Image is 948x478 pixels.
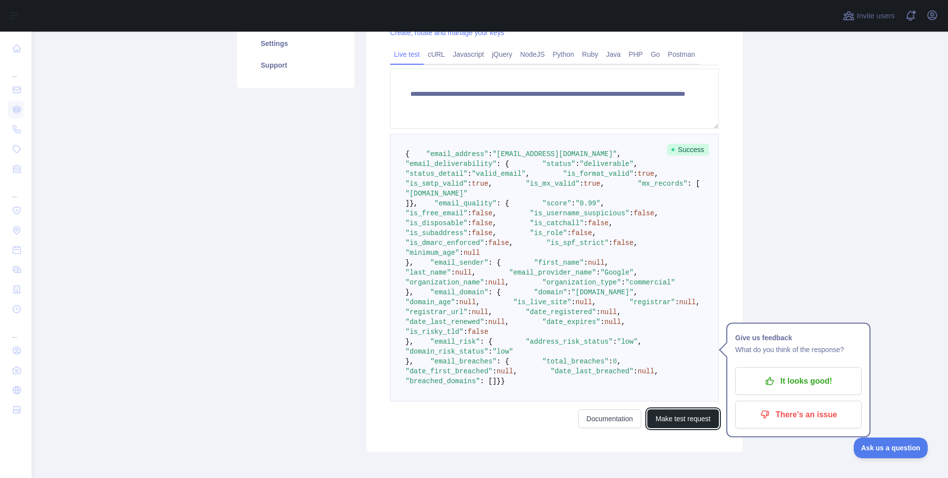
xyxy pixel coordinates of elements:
[596,308,600,316] span: :
[617,150,621,158] span: ,
[430,288,488,296] span: "email_domain"
[390,46,424,62] a: Live test
[600,269,633,277] span: "Google"
[602,46,625,62] a: Java
[409,199,418,207] span: },
[633,239,637,247] span: ,
[571,229,592,237] span: false
[492,367,496,375] span: :
[735,332,862,344] h1: Give us feedback
[424,46,449,62] a: cURL
[405,308,468,316] span: "registrar_url"
[621,318,625,326] span: ,
[492,219,496,227] span: ,
[488,308,492,316] span: ,
[405,219,468,227] span: "is_disposable"
[497,367,513,375] span: null
[405,259,414,267] span: },
[405,199,409,207] span: ]
[8,320,24,340] div: ...
[613,239,633,247] span: false
[405,209,468,217] span: "is_free_email"
[613,358,617,365] span: 0
[584,180,600,188] span: true
[526,338,613,346] span: "address_risk_status"
[567,288,571,296] span: :
[633,209,654,217] span: false
[549,46,578,62] a: Python
[468,209,472,217] span: :
[488,288,501,296] span: : {
[405,288,414,296] span: },
[596,269,600,277] span: :
[576,160,580,168] span: :
[497,199,509,207] span: : {
[600,318,604,326] span: :
[513,367,517,375] span: ,
[405,249,459,257] span: "minimum_age"
[405,377,480,385] span: "breached_domains"
[679,298,696,306] span: null
[571,199,575,207] span: :
[472,209,492,217] span: false
[455,269,472,277] span: null
[492,229,496,237] span: ,
[430,358,496,365] span: "email_breaches"
[405,338,414,346] span: },
[609,358,613,365] span: :
[542,358,608,365] span: "total_breaches"
[430,338,480,346] span: "email_risk"
[455,298,459,306] span: :
[638,180,688,188] span: "mx_records"
[584,219,588,227] span: :
[488,348,492,356] span: :
[468,308,472,316] span: :
[625,46,647,62] a: PHP
[854,438,928,458] iframe: Toggle Customer Support
[647,409,719,428] button: Make test request
[492,150,617,158] span: "[EMAIL_ADDRESS][DOMAIN_NAME]"
[516,46,549,62] a: NodeJS
[580,160,633,168] span: "deliverable"
[530,229,567,237] span: "is_role"
[405,358,414,365] span: },
[468,328,488,336] span: false
[687,180,700,188] span: : [
[526,170,530,178] span: ,
[505,318,509,326] span: ,
[488,318,505,326] span: null
[488,279,505,286] span: null
[580,180,584,188] span: :
[488,150,492,158] span: :
[488,46,516,62] a: jQuery
[675,298,679,306] span: :
[405,279,484,286] span: "organization_name"
[459,249,463,257] span: :
[571,288,633,296] span: "[DOMAIN_NAME]"
[613,338,617,346] span: :
[526,308,596,316] span: "date_registered"
[638,367,655,375] span: null
[633,367,637,375] span: :
[405,239,484,247] span: "is_dmarc_enforced"
[654,170,658,178] span: ,
[472,180,488,188] span: true
[484,318,488,326] span: :
[592,298,596,306] span: ,
[468,219,472,227] span: :
[542,160,575,168] span: "status"
[492,348,513,356] span: "low"
[464,249,480,257] span: null
[551,367,633,375] span: "date_last_breached"
[609,219,613,227] span: ,
[576,298,592,306] span: null
[617,358,621,365] span: ,
[542,318,600,326] span: "date_expires"
[530,219,584,227] span: "is_catchall"
[472,219,492,227] span: false
[488,259,501,267] span: : {
[563,170,633,178] span: "is_format_valid"
[405,190,468,198] span: "[DOMAIN_NAME]"
[434,199,497,207] span: "email_quality"
[638,338,642,346] span: ,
